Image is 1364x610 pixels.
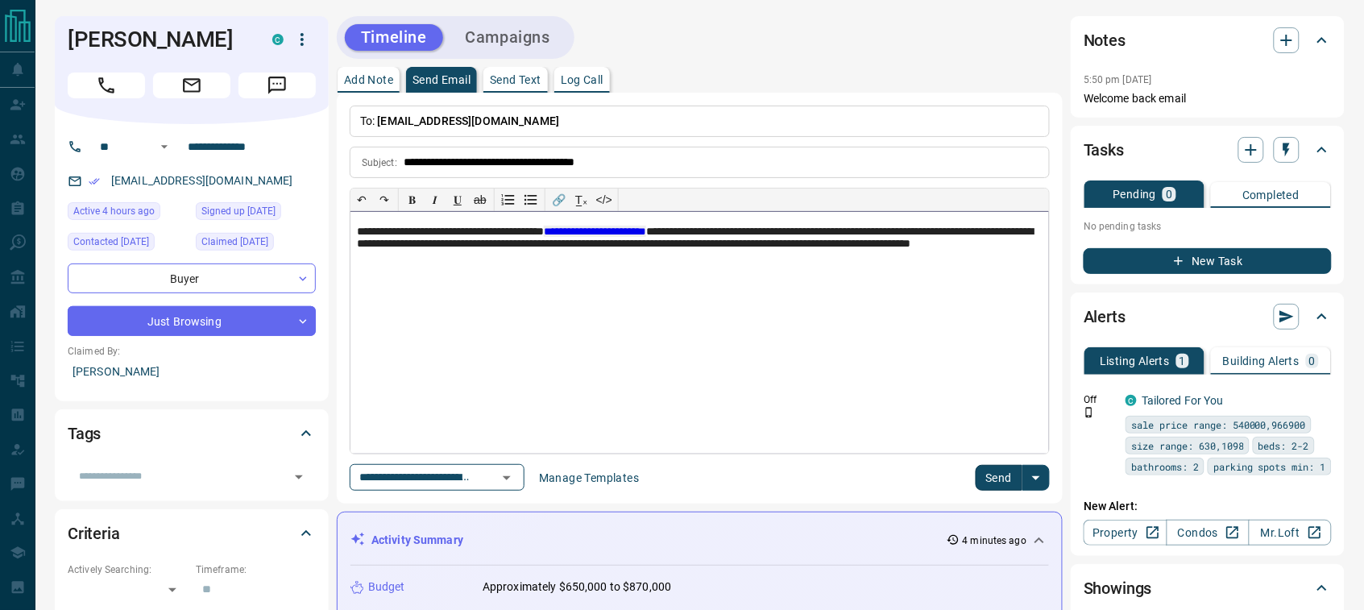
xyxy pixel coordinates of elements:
button: </> [593,189,616,211]
p: 4 minutes ago [963,533,1026,548]
div: Thu Aug 11 2022 [196,202,316,225]
p: Building Alerts [1223,355,1300,367]
div: Tasks [1084,131,1332,169]
span: Contacted [DATE] [73,234,149,250]
div: Just Browsing [68,306,316,336]
button: ↶ [350,189,373,211]
span: bathrooms: 2 [1131,459,1199,475]
h1: [PERSON_NAME] [68,27,248,52]
button: 𝐁 [401,189,424,211]
button: Timeline [345,24,443,51]
p: Subject: [362,156,397,170]
h2: Criteria [68,521,120,546]
span: 𝐔 [454,193,462,206]
h2: Tasks [1084,137,1124,163]
p: No pending tasks [1084,214,1332,239]
button: 𝐔 [446,189,469,211]
p: Welcome back email [1084,90,1332,107]
div: Tags [68,414,316,453]
button: Send [976,465,1023,491]
a: Tailored For You [1142,394,1224,407]
button: Numbered list [497,189,520,211]
div: condos.ca [1126,395,1137,406]
p: Pending [1113,189,1157,200]
p: Listing Alerts [1100,355,1170,367]
div: Criteria [68,514,316,553]
h2: Notes [1084,27,1126,53]
span: Signed up [DATE] [201,203,276,219]
h2: Alerts [1084,304,1126,330]
a: Condos [1167,520,1250,546]
p: Completed [1242,189,1300,201]
p: 0 [1166,189,1172,200]
p: Budget [368,579,405,595]
div: split button [976,465,1051,491]
svg: Email Verified [89,176,100,187]
span: Message [238,73,316,98]
button: Bullet list [520,189,542,211]
p: 0 [1309,355,1316,367]
button: T̲ₓ [570,189,593,211]
span: [EMAIL_ADDRESS][DOMAIN_NAME] [378,114,560,127]
s: ab [474,193,487,206]
p: Send Email [413,74,471,85]
p: 5:50 pm [DATE] [1084,74,1152,85]
button: Open [155,137,174,156]
p: Send Text [490,74,541,85]
span: size range: 630,1098 [1131,438,1244,454]
svg: Push Notification Only [1084,407,1095,418]
div: condos.ca [272,34,284,45]
p: Claimed By: [68,344,316,359]
span: beds: 2-2 [1258,438,1309,454]
div: Showings [1084,569,1332,608]
span: Call [68,73,145,98]
p: Off [1084,392,1116,407]
button: Open [288,466,310,488]
p: [PERSON_NAME] [68,359,316,385]
button: Open [495,467,518,489]
div: Buyer [68,264,316,293]
div: Thu Aug 11 2022 [196,233,316,255]
button: Manage Templates [529,465,649,491]
p: To: [350,106,1050,137]
div: Activity Summary4 minutes ago [350,525,1049,555]
h2: Tags [68,421,101,446]
div: Fri Oct 27 2023 [68,233,188,255]
a: Property [1084,520,1167,546]
button: Campaigns [450,24,566,51]
button: 🔗 [548,189,570,211]
button: New Task [1084,248,1332,274]
h2: Showings [1084,575,1152,601]
p: Activity Summary [371,532,463,549]
div: Alerts [1084,297,1332,336]
p: 1 [1180,355,1186,367]
a: Mr.Loft [1249,520,1332,546]
span: sale price range: 540000,966900 [1131,417,1306,433]
span: Active 4 hours ago [73,203,155,219]
span: parking spots min: 1 [1213,459,1326,475]
p: New Alert: [1084,498,1332,515]
div: Notes [1084,21,1332,60]
button: ↷ [373,189,396,211]
a: [EMAIL_ADDRESS][DOMAIN_NAME] [111,174,293,187]
p: Log Call [561,74,603,85]
p: Add Note [344,74,393,85]
p: Approximately $650,000 to $870,000 [483,579,671,595]
button: 𝑰 [424,189,446,211]
button: ab [469,189,491,211]
p: Actively Searching: [68,562,188,577]
span: Email [153,73,230,98]
p: Timeframe: [196,562,316,577]
div: Fri Sep 12 2025 [68,202,188,225]
span: Claimed [DATE] [201,234,268,250]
